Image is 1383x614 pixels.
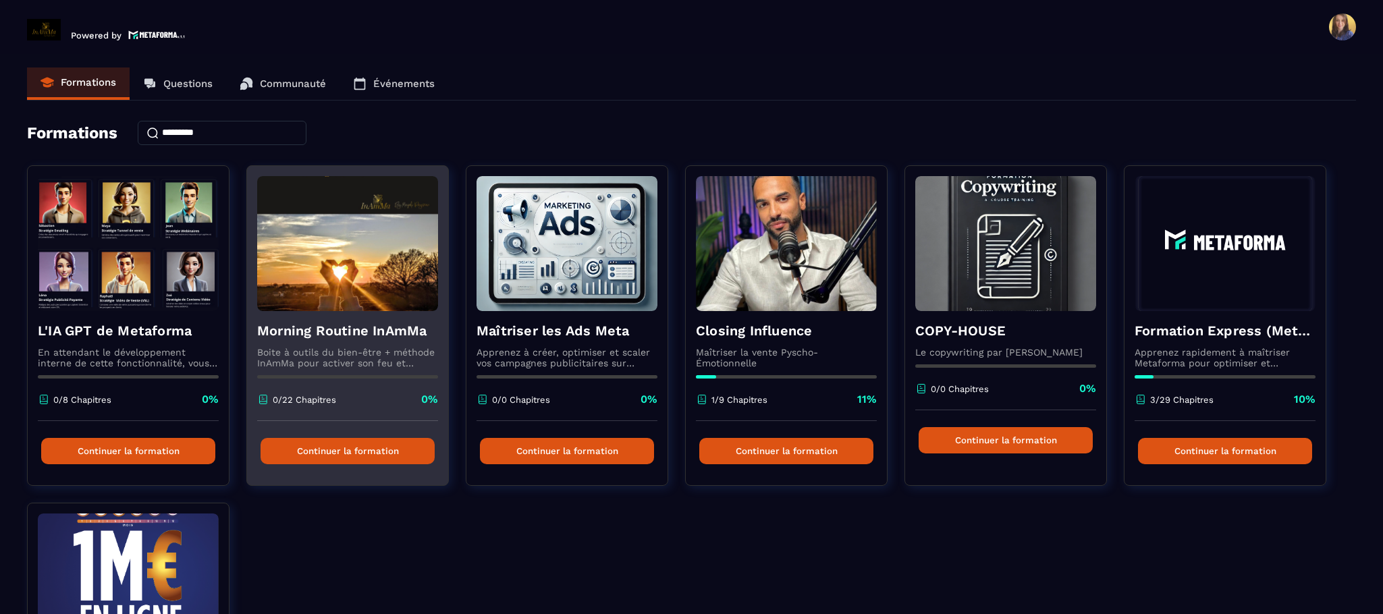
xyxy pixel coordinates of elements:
[128,29,185,40] img: logo
[226,67,340,100] a: Communauté
[477,321,657,340] h4: Maîtriser les Ads Meta
[27,165,246,503] a: formation-backgroundL'IA GPT de MetaformaEn attendant le développement interne de cette fonctionn...
[261,438,435,464] button: Continuer la formation
[27,123,117,142] h4: Formations
[421,392,438,407] p: 0%
[915,347,1096,358] p: Le copywriting par [PERSON_NAME]
[685,165,904,503] a: formation-backgroundClosing InfluenceMaîtriser la vente Pyscho-Émotionnelle1/9 Chapitres11%Contin...
[696,321,877,340] h4: Closing Influence
[696,347,877,368] p: Maîtriser la vente Pyscho-Émotionnelle
[373,78,435,90] p: Événements
[246,165,466,503] a: formation-backgroundMorning Routine InAmMaBoite à outils du bien-être + méthode InAmMa pour activ...
[477,176,657,311] img: formation-background
[38,347,219,368] p: En attendant le développement interne de cette fonctionnalité, vous pouvez déjà l’utiliser avec C...
[257,321,438,340] h4: Morning Routine InAmMa
[711,395,767,405] p: 1/9 Chapitres
[71,30,121,40] p: Powered by
[1294,392,1316,407] p: 10%
[480,438,654,464] button: Continuer la formation
[904,165,1124,503] a: formation-backgroundCOPY-HOUSELe copywriting par [PERSON_NAME]0/0 Chapitres0%Continuer la formation
[1124,165,1343,503] a: formation-backgroundFormation Express (Metaforma)Apprenez rapidement à maîtriser Metaforma pour o...
[61,76,116,88] p: Formations
[699,438,873,464] button: Continuer la formation
[466,165,685,503] a: formation-backgroundMaîtriser les Ads MetaApprenez à créer, optimiser et scaler vos campagnes pub...
[931,384,989,394] p: 0/0 Chapitres
[163,78,213,90] p: Questions
[919,427,1093,453] button: Continuer la formation
[1135,176,1316,311] img: formation-background
[696,176,877,311] img: formation-background
[38,321,219,340] h4: L'IA GPT de Metaforma
[53,395,111,405] p: 0/8 Chapitres
[477,347,657,368] p: Apprenez à créer, optimiser et scaler vos campagnes publicitaires sur Facebook et Instagram.
[27,67,130,100] a: Formations
[260,78,326,90] p: Communauté
[641,392,657,407] p: 0%
[1135,321,1316,340] h4: Formation Express (Metaforma)
[340,67,448,100] a: Événements
[1150,395,1214,405] p: 3/29 Chapitres
[257,347,438,368] p: Boite à outils du bien-être + méthode InAmMa pour activer son feu et écouter la voix de son coeur...
[915,321,1096,340] h4: COPY-HOUSE
[857,392,877,407] p: 11%
[130,67,226,100] a: Questions
[1079,381,1096,396] p: 0%
[273,395,336,405] p: 0/22 Chapitres
[1135,347,1316,368] p: Apprenez rapidement à maîtriser Metaforma pour optimiser et automatiser votre business. 🚀
[27,19,61,40] img: logo-branding
[915,176,1096,311] img: formation-background
[38,176,219,311] img: formation-background
[41,438,215,464] button: Continuer la formation
[492,395,550,405] p: 0/0 Chapitres
[257,176,438,311] img: formation-background
[202,392,219,407] p: 0%
[1138,438,1312,464] button: Continuer la formation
